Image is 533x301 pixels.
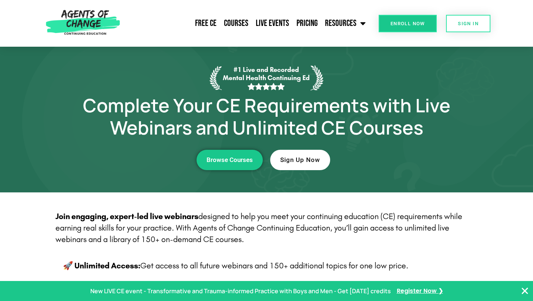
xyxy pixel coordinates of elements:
[56,94,477,139] h1: Complete Your CE Requirements with Live Webinars and Unlimited CE Courses
[397,286,443,297] a: Register Now ❯
[140,261,408,271] span: Get access to all future webinars and 150+ additional topics for one low price.
[197,150,263,170] a: Browse Courses
[220,14,252,33] a: Courses
[458,21,479,26] span: SIGN IN
[63,261,140,271] b: 🚀 Unlimited Access:
[191,14,220,33] a: Free CE
[379,15,437,32] a: Enroll Now
[390,21,425,26] span: Enroll Now
[520,287,529,295] button: Close Banner
[56,211,470,245] p: designed to help you meet your continuing education (CE) requirements while earning real skills f...
[123,14,370,33] nav: Menu
[207,157,253,163] span: Browse Courses
[321,14,369,33] a: Resources
[252,14,293,33] a: Live Events
[222,66,311,90] p: #1 Live and Recorded Mental Health Continuing Ed
[270,150,330,170] a: Sign Up Now
[63,281,73,290] strong: 🎓
[56,212,198,221] strong: Join engaging, expert-led live webinars
[293,14,321,33] a: Pricing
[280,157,320,163] span: Sign Up Now
[446,15,490,32] a: SIGN IN
[63,281,165,290] b: ASWB & NBCC Approved:
[90,286,391,297] p: New LIVE CE event - Transformative and Trauma-informed Practice with Boys and Men - Get [DATE] cr...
